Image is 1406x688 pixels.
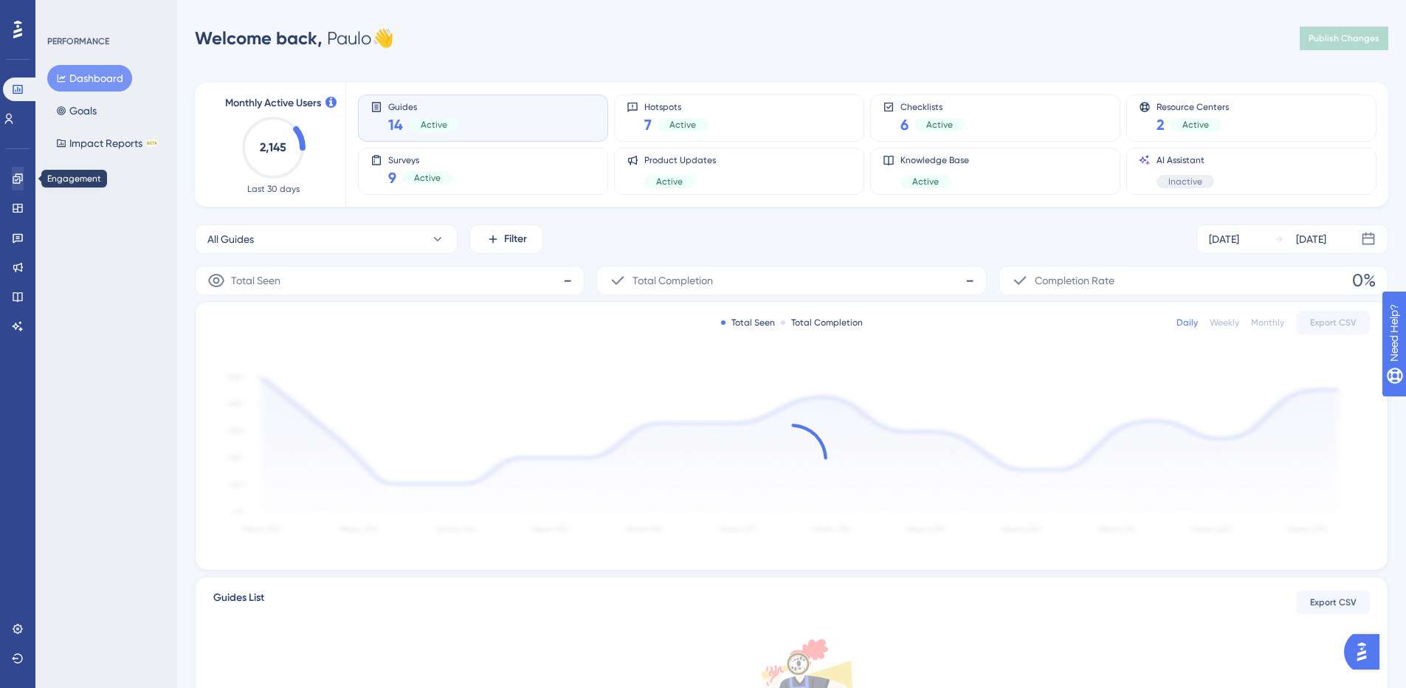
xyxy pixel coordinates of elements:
[644,154,716,166] span: Product Updates
[35,4,92,21] span: Need Help?
[781,317,863,328] div: Total Completion
[213,589,264,616] span: Guides List
[195,224,458,254] button: All Guides
[47,65,132,92] button: Dashboard
[900,114,909,135] span: 6
[1182,119,1209,131] span: Active
[388,101,459,111] span: Guides
[1157,101,1229,111] span: Resource Centers
[47,35,109,47] div: PERFORMANCE
[1168,176,1202,188] span: Inactive
[504,230,527,248] span: Filter
[912,176,939,188] span: Active
[644,114,652,135] span: 7
[225,94,321,112] span: Monthly Active Users
[388,168,396,188] span: 9
[644,101,708,111] span: Hotspots
[669,119,696,131] span: Active
[145,140,159,147] div: BETA
[195,27,323,49] span: Welcome back,
[1300,27,1388,50] button: Publish Changes
[1157,114,1165,135] span: 2
[1310,317,1357,328] span: Export CSV
[47,130,168,156] button: Impact ReportsBETA
[721,317,775,328] div: Total Seen
[1157,154,1214,166] span: AI Assistant
[414,172,441,184] span: Active
[656,176,683,188] span: Active
[1296,230,1326,248] div: [DATE]
[1310,596,1357,608] span: Export CSV
[1210,317,1239,328] div: Weekly
[1344,630,1388,674] iframe: UserGuiding AI Assistant Launcher
[900,154,969,166] span: Knowledge Base
[1352,269,1376,292] span: 0%
[1309,32,1379,44] span: Publish Changes
[1176,317,1198,328] div: Daily
[421,119,447,131] span: Active
[1035,272,1114,289] span: Completion Rate
[1251,317,1284,328] div: Monthly
[900,101,965,111] span: Checklists
[195,27,394,50] div: Paulo 👋
[388,114,403,135] span: 14
[1209,230,1239,248] div: [DATE]
[47,97,106,124] button: Goals
[1296,591,1370,614] button: Export CSV
[469,224,543,254] button: Filter
[388,154,452,165] span: Surveys
[563,269,572,292] span: -
[247,183,300,195] span: Last 30 days
[926,119,953,131] span: Active
[260,140,286,154] text: 2,145
[231,272,280,289] span: Total Seen
[633,272,713,289] span: Total Completion
[207,230,254,248] span: All Guides
[965,269,974,292] span: -
[1296,311,1370,334] button: Export CSV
